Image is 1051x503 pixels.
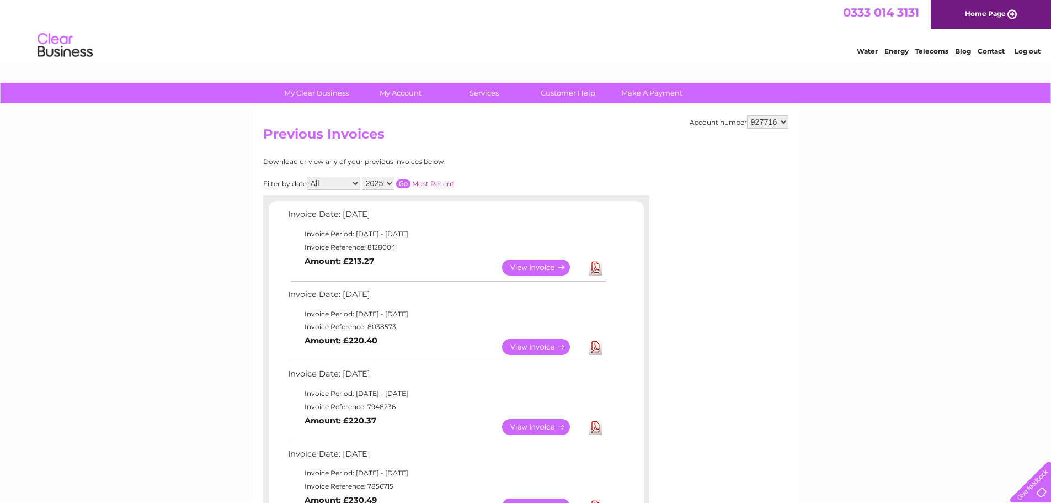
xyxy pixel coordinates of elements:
[263,158,553,166] div: Download or view any of your previous invoices below.
[589,419,602,435] a: Download
[857,47,878,55] a: Water
[522,83,613,103] a: Customer Help
[285,308,608,321] td: Invoice Period: [DATE] - [DATE]
[285,400,608,414] td: Invoice Reference: 7948236
[285,480,608,493] td: Invoice Reference: 7856715
[884,47,909,55] a: Energy
[412,179,454,188] a: Most Recent
[305,416,376,426] b: Amount: £220.37
[263,177,553,190] div: Filter by date
[439,83,530,103] a: Services
[285,467,608,480] td: Invoice Period: [DATE] - [DATE]
[589,260,602,276] a: Download
[502,260,583,276] a: View
[285,227,608,241] td: Invoice Period: [DATE] - [DATE]
[285,320,608,333] td: Invoice Reference: 8038573
[285,241,608,254] td: Invoice Reference: 8128004
[285,447,608,467] td: Invoice Date: [DATE]
[285,387,608,400] td: Invoice Period: [DATE] - [DATE]
[305,336,377,346] b: Amount: £220.40
[285,207,608,227] td: Invoice Date: [DATE]
[285,287,608,308] td: Invoice Date: [DATE]
[955,47,971,55] a: Blog
[263,126,788,147] h2: Previous Invoices
[1015,47,1041,55] a: Log out
[265,6,787,54] div: Clear Business is a trading name of Verastar Limited (registered in [GEOGRAPHIC_DATA] No. 3667643...
[271,83,362,103] a: My Clear Business
[502,339,583,355] a: View
[690,115,788,129] div: Account number
[305,256,374,266] b: Amount: £213.27
[915,47,948,55] a: Telecoms
[843,6,919,19] a: 0333 014 3131
[355,83,446,103] a: My Account
[285,367,608,387] td: Invoice Date: [DATE]
[502,419,583,435] a: View
[37,29,93,62] img: logo.png
[978,47,1005,55] a: Contact
[606,83,697,103] a: Make A Payment
[589,339,602,355] a: Download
